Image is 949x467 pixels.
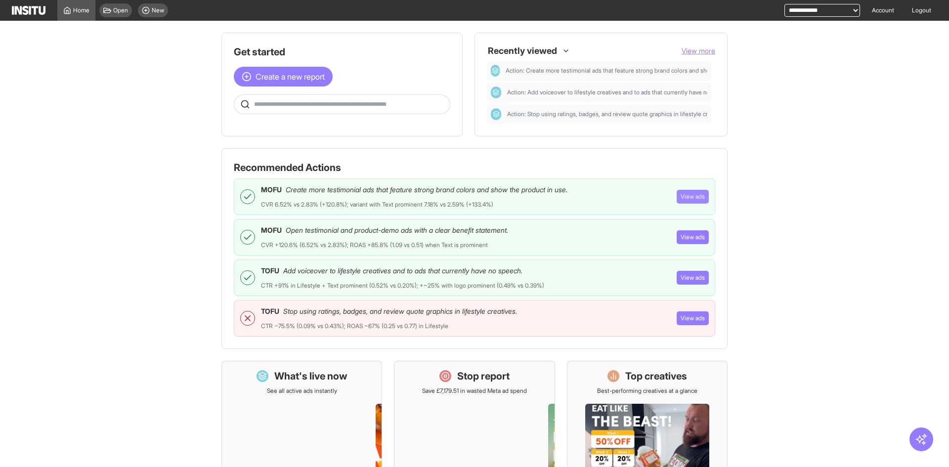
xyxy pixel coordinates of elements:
[597,387,697,395] p: Best-performing creatives at a glance
[261,266,279,276] span: TOFU
[261,306,279,316] span: TOFU
[234,45,450,59] h1: Get started
[506,67,707,75] span: Action: Create more testimonial ads that feature strong brand colors and show the product in use.
[677,311,709,325] button: View ads
[506,67,767,75] span: Action: Create more testimonial ads that feature strong brand colors and show the product in use.
[152,6,164,14] span: New
[507,88,707,96] span: Action: Add voiceover to lifestyle creatives and to ads that currently have no speech.
[261,225,282,235] span: MOFU
[12,6,45,15] img: Logo
[507,110,729,118] span: Action: Stop using ratings, badges, and review quote graphics in lifestyle creatives.
[682,46,715,55] span: View more
[491,108,501,120] div: Dashboard
[625,369,687,383] h1: Top creatives
[234,161,715,174] h1: Recommended Actions
[677,190,709,204] button: View ads
[677,271,709,285] button: View ads
[422,387,527,395] p: Save £7,179.51 in wasted Meta ad spend
[286,185,567,195] span: Create more testimonial ads that feature strong brand colors and show the product in use.
[283,306,517,316] span: Stop using ratings, badges, and review quote graphics in lifestyle creatives.
[286,225,508,235] span: Open testimonial and product-demo ads with a clear benefit statement.
[491,65,500,77] div: Dashboard
[507,110,707,118] span: Action: Stop using ratings, badges, and review quote graphics in lifestyle creatives.
[491,86,501,98] div: Dashboard
[256,71,325,83] span: Create a new report
[261,282,544,290] div: CTR +91% in Lifestyle + Text prominent (0.52% vs 0.20%); +~25% with logo prominent (0.49% vs 0.39%)
[261,185,282,195] span: MOFU
[274,369,347,383] h1: What's live now
[261,201,493,209] div: CVR 6.52% vs 2.83% (+120.8%); variant with Text prominent 7.18% vs 2.59% (+133.4%)
[267,387,337,395] p: See all active ads instantly
[682,46,715,56] button: View more
[457,369,510,383] h1: Stop report
[113,6,128,14] span: Open
[677,230,709,244] button: View ads
[234,67,333,86] button: Create a new report
[261,322,448,330] div: CTR −75.5% (0.09% vs 0.43%); ROAS −67% (0.25 vs 0.77) in Lifestyle
[73,6,89,14] span: Home
[283,266,522,276] span: Add voiceover to lifestyle creatives and to ads that currently have no speech.
[261,241,488,249] div: CVR +120.6% (6.52% vs 2.83%); ROAS +85.8% (1.09 vs 0.51) when Text is prominent
[507,88,733,96] span: Action: Add voiceover to lifestyle creatives and to ads that currently have no speech.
